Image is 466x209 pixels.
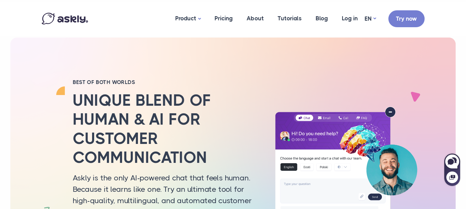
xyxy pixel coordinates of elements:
img: Askly [42,13,88,24]
a: Product [168,2,208,36]
a: Log in [335,2,365,35]
a: Blog [309,2,335,35]
h2: BEST OF BOTH WORLDS [73,79,259,86]
iframe: Askly chat [444,152,461,187]
a: Pricing [208,2,240,35]
a: Try now [388,10,425,27]
h2: Unique blend of human & AI for customer communication [73,91,259,167]
a: About [240,2,271,35]
a: EN [365,14,376,24]
a: Tutorials [271,2,309,35]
